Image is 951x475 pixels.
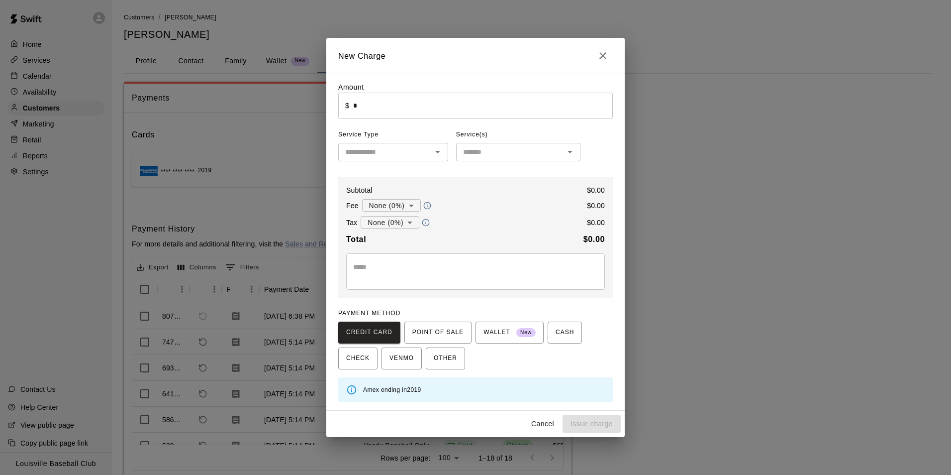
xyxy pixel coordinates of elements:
span: Service Type [338,127,448,143]
b: $ 0.00 [583,235,605,243]
span: OTHER [434,351,457,366]
span: POINT OF SALE [412,325,464,341]
button: VENMO [381,348,422,369]
div: None (0%) [362,196,421,215]
span: CREDIT CARD [346,325,392,341]
span: CASH [556,325,574,341]
span: New [516,326,536,340]
span: CHECK [346,351,370,366]
p: Subtotal [346,185,373,195]
label: Amount [338,83,364,91]
div: None (0%) [361,213,419,232]
span: Amex ending in 2019 [363,386,421,393]
button: POINT OF SALE [404,322,472,344]
p: $ 0.00 [587,185,605,195]
p: $ 0.00 [587,218,605,228]
button: CASH [548,322,582,344]
p: Tax [346,218,357,228]
span: WALLET [483,325,536,341]
span: PAYMENT METHOD [338,310,400,317]
button: Open [563,145,577,159]
h2: New Charge [326,38,625,74]
button: Cancel [527,415,559,433]
button: CHECK [338,348,378,369]
span: VENMO [389,351,414,366]
button: CREDIT CARD [338,322,400,344]
button: OTHER [426,348,465,369]
p: $ [345,101,349,111]
button: Open [431,145,445,159]
p: Fee [346,201,359,211]
span: Service(s) [456,127,488,143]
button: Close [593,46,613,66]
button: WALLET New [475,322,544,344]
p: $ 0.00 [587,201,605,211]
b: Total [346,235,366,243]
